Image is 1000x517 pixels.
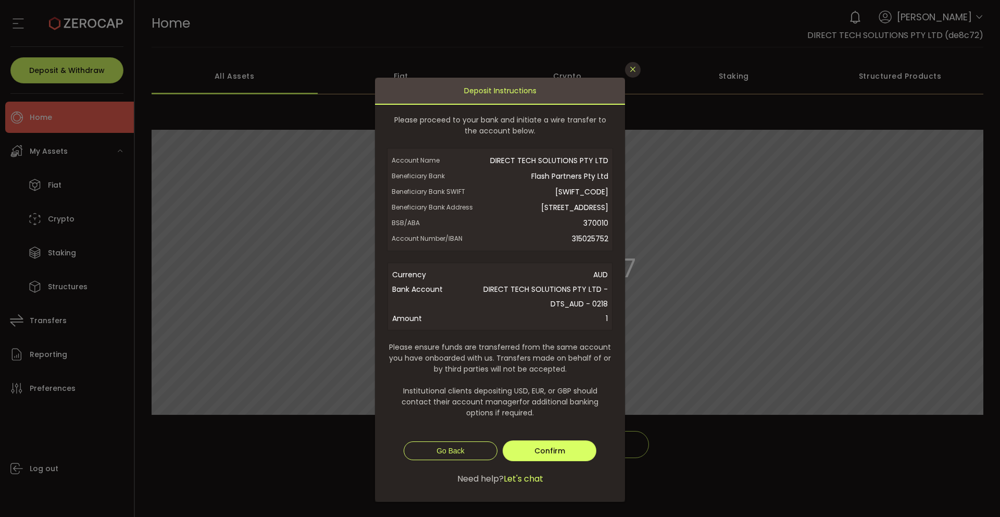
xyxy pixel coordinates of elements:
[392,153,475,168] span: Account Name
[392,282,449,311] span: Bank Account
[387,342,612,418] span: Please ensure funds are transferred from the same account you have onboarded with us. Transfers m...
[392,168,475,184] span: Beneficiary Bank
[475,153,608,168] span: DIRECT TECH SOLUTIONS PTY LTD
[534,446,565,456] span: Confirm
[392,200,475,215] span: Beneficiary Bank Address
[457,473,504,485] span: Need help?
[475,200,608,215] span: [STREET_ADDRESS]
[475,215,608,231] span: 370010
[449,311,608,326] span: 1
[475,184,608,200] span: [SWIFT_CODE]
[392,184,475,200] span: Beneficiary Bank SWIFT
[404,441,497,460] button: Go Back
[948,467,1000,517] iframe: Chat Widget
[436,447,465,455] span: Go Back
[375,78,625,502] div: dialog
[625,62,641,78] button: Close
[449,267,608,282] span: AUD
[387,115,612,137] span: Please proceed to your bank and initiate a wire transfer to the account below.
[392,231,475,247] span: Account Number/IBAN
[503,440,596,461] button: Confirm
[504,473,543,485] span: Let's chat
[392,215,475,231] span: BSB/ABA
[449,282,608,311] span: DIRECT TECH SOLUTIONS PTY LTD - DTS_AUD - 0218
[392,267,449,282] span: Currency
[475,231,608,247] span: 315025752
[475,168,608,184] span: Flash Partners Pty Ltd
[392,311,449,326] span: Amount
